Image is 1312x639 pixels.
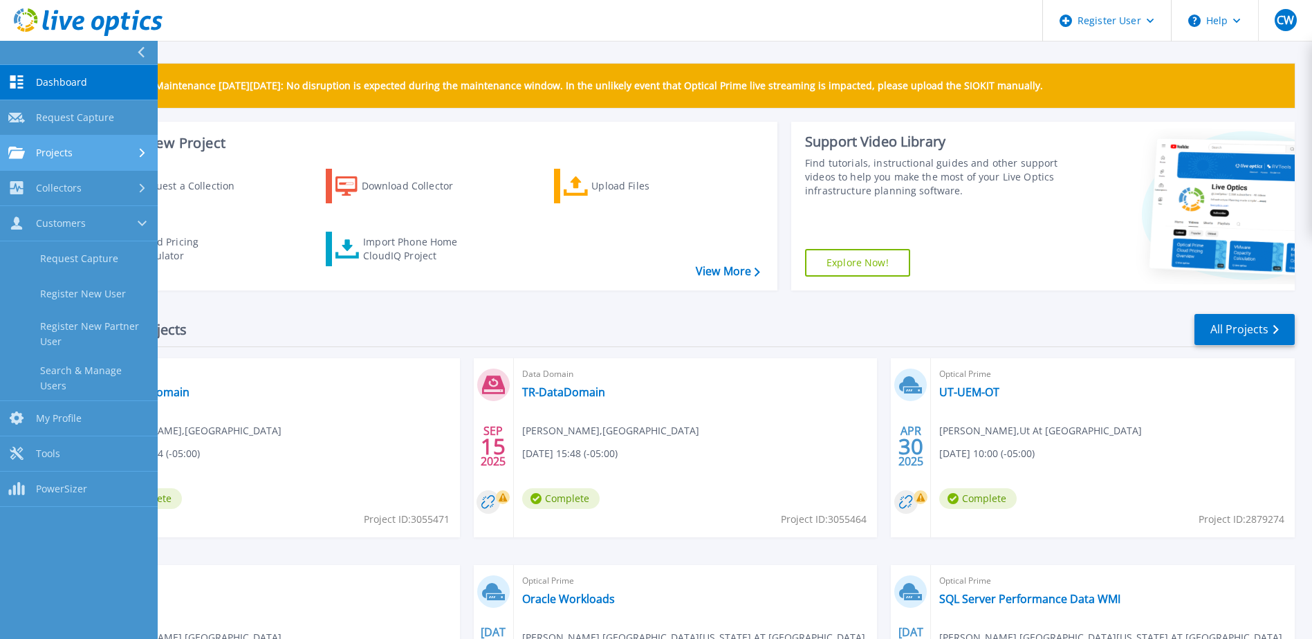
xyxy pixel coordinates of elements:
span: [PERSON_NAME] , [GEOGRAPHIC_DATA] [522,423,699,438]
a: Explore Now! [805,249,910,277]
span: 15 [481,441,506,452]
span: Optical Prime [104,573,452,589]
span: Data Domain [104,367,452,382]
a: Cloud Pricing Calculator [98,232,252,266]
span: Optical Prime [939,367,1286,382]
span: Tools [36,447,60,460]
div: Import Phone Home CloudIQ Project [363,235,471,263]
div: Cloud Pricing Calculator [136,235,246,263]
span: Optical Prime [939,573,1286,589]
div: Request a Collection [138,172,248,200]
span: Complete [522,488,600,509]
div: APR 2025 [898,421,924,472]
span: [DATE] 10:00 (-05:00) [939,446,1035,461]
span: PowerSizer [36,483,87,495]
a: View More [696,265,760,278]
span: CW [1277,15,1294,26]
span: Projects [36,147,73,159]
div: Download Collector [362,172,472,200]
span: Data Domain [522,367,869,382]
a: Download Collector [326,169,480,203]
div: Support Video Library [805,133,1062,151]
span: Project ID: 2879274 [1199,512,1284,527]
span: 30 [898,441,923,452]
a: TR-DataDomain [522,385,605,399]
span: Optical Prime [522,573,869,589]
a: UT-UEM-OT [939,385,999,399]
span: Complete [939,488,1017,509]
div: Upload Files [591,172,702,200]
span: [DATE] 15:48 (-05:00) [522,446,618,461]
a: Request a Collection [98,169,252,203]
span: Request Capture [36,111,114,124]
a: SQL Server Performance Data WMI [939,592,1120,606]
div: Find tutorials, instructional guides and other support videos to help you make the most of your L... [805,156,1062,198]
div: SEP 2025 [480,421,506,472]
a: Oracle Workloads [522,592,615,606]
span: My Profile [36,412,82,425]
span: [PERSON_NAME] , [GEOGRAPHIC_DATA] [104,423,281,438]
span: Customers [36,217,86,230]
a: Upload Files [554,169,708,203]
span: Dashboard [36,76,87,89]
p: Scheduled Maintenance [DATE][DATE]: No disruption is expected during the maintenance window. In t... [103,80,1043,91]
a: All Projects [1194,314,1295,345]
span: Collectors [36,182,82,194]
span: [PERSON_NAME] , Ut At [GEOGRAPHIC_DATA] [939,423,1142,438]
h3: Start a New Project [98,136,759,151]
span: Project ID: 3055471 [364,512,450,527]
span: Project ID: 3055464 [781,512,867,527]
